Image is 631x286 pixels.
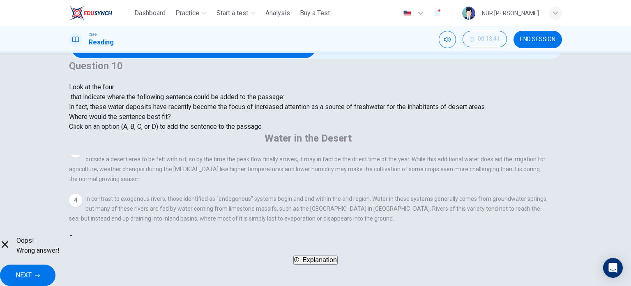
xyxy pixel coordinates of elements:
button: Dashboard [131,6,169,21]
button: Start a test [213,6,259,21]
h4: Water in the Desert [265,132,352,145]
span: Oops! [16,236,60,246]
span: In fact, these water deposits have recently become the focus of increased attention as a source o... [69,103,486,111]
span: Analysis [265,8,290,18]
div: NUR [PERSON_NAME] [482,8,539,18]
button: Buy a Test [297,6,333,21]
span: Start a test [216,8,248,18]
span: Where would the sentence best fit? [69,113,173,121]
img: en [402,10,412,16]
button: Analysis [262,6,293,21]
span: In contrast to exogenous rivers, those identified as "endogenous" systems begin and end within th... [69,195,548,222]
span: CEFR [89,32,97,37]
span: Wrong answer! [16,246,60,256]
button: END SESSION [514,31,562,48]
span: Look at the four that indicate where the following sentence could be added to the passage: [69,82,486,102]
span: Buy a Test [300,8,330,18]
span: END SESSION [520,36,555,43]
span: Practice [175,8,199,18]
img: Profile picture [462,7,475,20]
div: 4 [69,194,82,207]
span: NEXT [16,270,32,281]
div: Mute [439,31,456,48]
span: Explanation [302,256,337,263]
h4: Question 10 [69,59,486,72]
button: Explanation [293,256,338,265]
span: 00:13:41 [478,36,500,42]
button: Practice [172,6,210,21]
h1: Reading [89,37,114,47]
img: ELTC logo [69,5,112,21]
div: Hide [463,31,507,48]
button: 00:13:41 [463,31,507,47]
span: Dashboard [134,8,166,18]
a: ELTC logo [69,5,131,21]
div: 5 [69,233,549,243]
span: Click on an option (A, B, C, or D) to add the sentence to the passage [69,123,262,130]
div: Open Intercom Messenger [603,258,623,278]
